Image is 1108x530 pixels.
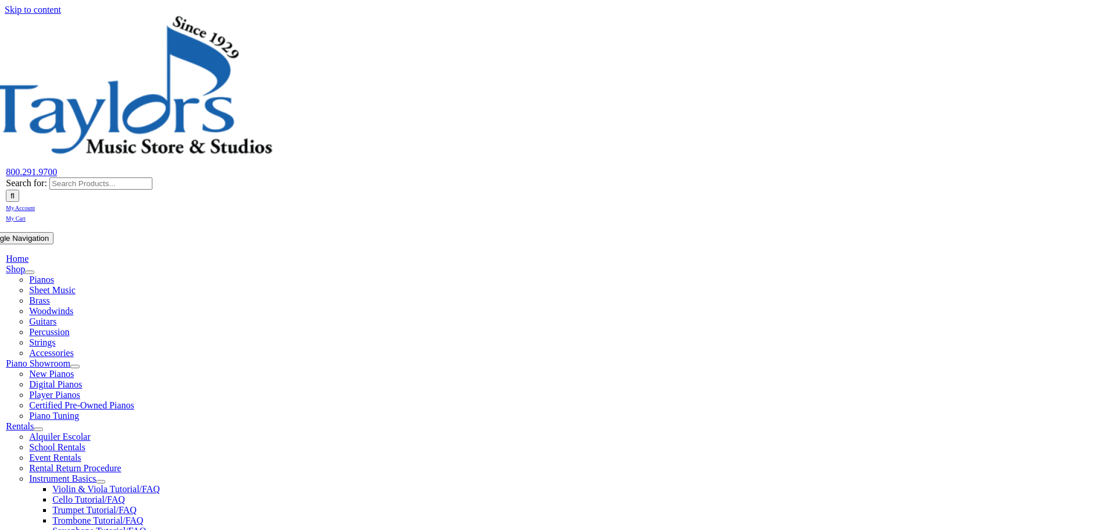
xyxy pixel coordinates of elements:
[29,432,90,442] a: Alquiler Escolar
[29,442,85,452] a: School Rentals
[96,480,105,483] button: Open submenu of Instrument Basics
[29,316,56,326] a: Guitars
[6,421,34,431] a: Rentals
[6,205,35,211] span: My Account
[29,379,82,389] a: Digital Pianos
[6,212,26,222] a: My Cart
[52,495,125,504] a: Cello Tutorial/FAQ
[5,5,61,15] a: Skip to content
[29,463,121,473] a: Rental Return Procedure
[29,411,79,421] a: Piano Tuning
[52,515,143,525] a: Trombone Tutorial/FAQ
[52,505,136,515] a: Trumpet Tutorial/FAQ
[6,178,47,188] span: Search for:
[29,327,69,337] a: Percussion
[29,474,96,483] a: Instrument Basics
[34,428,43,431] button: Open submenu of Rentals
[29,337,55,347] a: Strings
[6,190,19,202] input: Search
[6,254,28,264] a: Home
[52,484,160,494] a: Violin & Viola Tutorial/FAQ
[29,390,80,400] a: Player Pianos
[29,400,134,410] a: Certified Pre-Owned Pianos
[6,264,25,274] a: Shop
[29,348,73,358] a: Accessories
[29,296,50,305] a: Brass
[29,369,74,379] a: New Pianos
[6,202,35,212] a: My Account
[25,271,34,274] button: Open submenu of Shop
[6,215,26,222] span: My Cart
[6,167,57,177] a: 800.291.9700
[29,285,76,295] a: Sheet Music
[29,306,73,316] a: Woodwinds
[29,275,54,284] a: Pianos
[49,177,152,190] input: Search Products...
[6,358,70,368] a: Piano Showroom
[70,365,80,368] button: Open submenu of Piano Showroom
[29,453,81,463] a: Event Rentals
